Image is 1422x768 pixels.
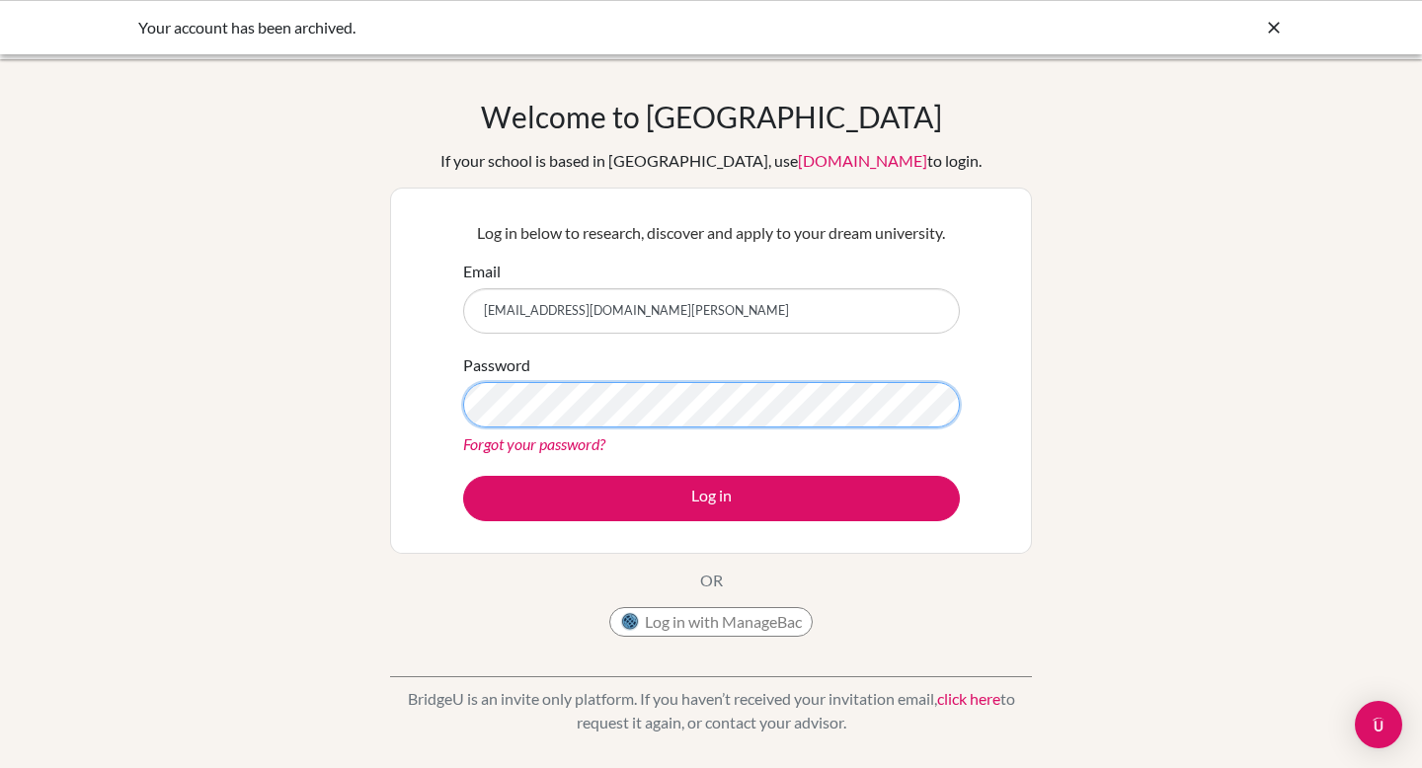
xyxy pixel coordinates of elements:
[463,353,530,377] label: Password
[937,689,1000,708] a: click here
[481,99,942,134] h1: Welcome to [GEOGRAPHIC_DATA]
[798,151,927,170] a: [DOMAIN_NAME]
[463,476,960,521] button: Log in
[1355,701,1402,748] div: Open Intercom Messenger
[700,569,723,592] p: OR
[390,687,1032,734] p: BridgeU is an invite only platform. If you haven’t received your invitation email, to request it ...
[463,260,501,283] label: Email
[138,16,987,39] div: Your account has been archived.
[609,607,813,637] button: Log in with ManageBac
[463,434,605,453] a: Forgot your password?
[463,221,960,245] p: Log in below to research, discover and apply to your dream university.
[440,149,982,173] div: If your school is based in [GEOGRAPHIC_DATA], use to login.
